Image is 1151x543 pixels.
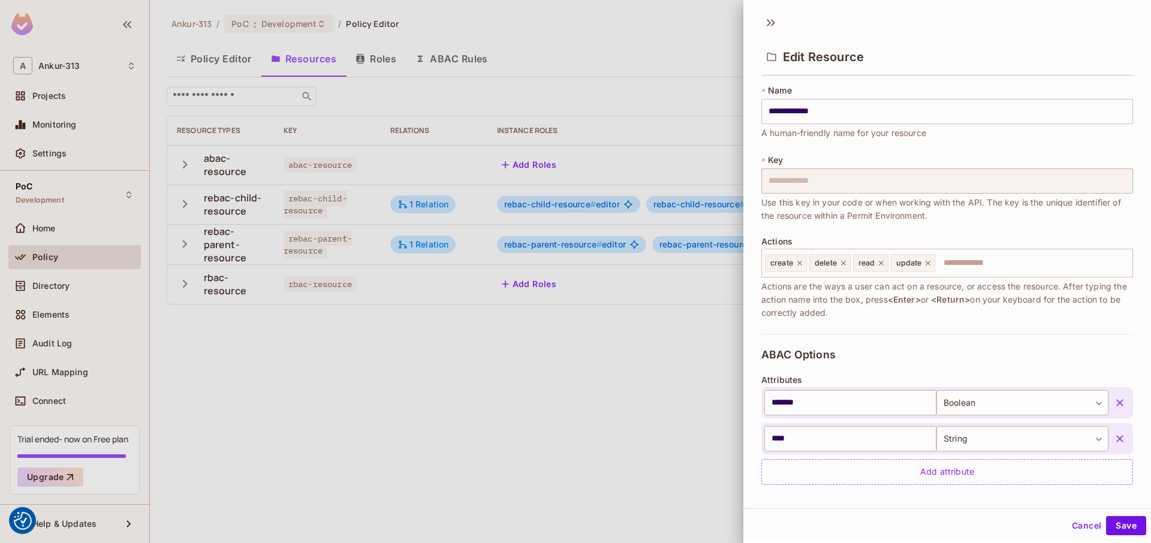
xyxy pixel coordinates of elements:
div: Add attribute [761,459,1133,485]
span: <Enter> [888,294,921,304]
span: Key [768,155,783,165]
div: String [936,426,1108,451]
button: Consent Preferences [14,512,32,530]
span: Attributes [761,375,803,385]
span: update [896,258,921,268]
div: delete [809,254,851,272]
span: A human-friendly name for your resource [761,126,926,140]
span: Edit Resource [783,50,864,64]
span: ABAC Options [761,349,836,361]
span: Name [768,86,792,95]
div: read [853,254,889,272]
span: read [858,258,875,268]
span: Use this key in your code or when working with the API. The key is the unique identifier of the r... [761,196,1133,222]
span: Actions are the ways a user can act on a resource, or access the resource. After typing the actio... [761,280,1133,319]
button: Save [1106,516,1146,535]
div: update [891,254,935,272]
div: create [765,254,807,272]
img: Revisit consent button [14,512,32,530]
span: delete [815,258,837,268]
div: Boolean [936,390,1108,415]
span: create [770,258,793,268]
button: Cancel [1067,516,1106,535]
span: <Return> [931,294,970,304]
span: Actions [761,237,793,246]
